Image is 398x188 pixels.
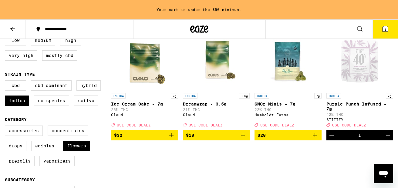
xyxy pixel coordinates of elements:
div: Cloud [111,113,178,117]
button: Add to bag [255,130,322,140]
p: 3.5g [239,93,250,99]
label: Medium [31,35,55,45]
label: Indica [5,96,29,106]
div: 1 [358,133,361,138]
span: $18 [186,133,194,138]
p: 7g [314,93,322,99]
a: Open page for Purple Punch Infused - 7g from STIIIZY [326,29,393,130]
legend: Subcategory [5,177,35,182]
label: Hybrid [76,80,101,91]
p: 22% THC [255,108,322,112]
img: Cloud - Ice Cream Cake - 7g [114,29,175,90]
legend: Strain Type [5,72,35,77]
span: USE CODE DEALZ [189,123,223,127]
label: Prerolls [5,156,35,166]
a: Open page for Ice Cream Cake - 7g from Cloud [111,29,178,130]
p: Dreamwrap - 3.5g [183,102,250,106]
button: 1 [373,20,398,39]
a: Open page for Dreamwrap - 3.5g from Cloud [183,29,250,130]
p: INDICA [255,93,269,99]
p: Ice Cream Cake - 7g [111,102,178,106]
img: Humboldt Farms - GMOz Minis - 7g [258,29,318,90]
label: CBD [5,80,26,91]
img: Cloud - Dreamwrap - 3.5g [186,29,247,90]
legend: Category [5,117,27,122]
label: Very High [5,50,37,61]
p: 26% THC [111,108,178,112]
label: Vaporizers [39,156,75,166]
span: 1 [384,28,386,31]
label: High [60,35,81,45]
div: STIIIZY [326,118,393,122]
label: Drops [5,141,26,151]
label: Sativa [74,96,98,106]
label: Low [5,35,26,45]
label: No Species [34,96,69,106]
button: Add to bag [111,130,178,140]
iframe: Button to launch messaging window [374,164,393,183]
span: USE CODE DEALZ [117,123,151,127]
span: $32 [114,133,122,138]
label: Concentrates [48,126,88,136]
p: Purple Punch Infused - 7g [326,102,393,111]
p: INDICA [326,93,341,99]
label: Flowers [63,141,90,151]
span: $28 [258,133,266,138]
p: 7g [171,93,178,99]
p: 42% THC [326,112,393,116]
span: USE CODE DEALZ [260,123,294,127]
div: Cloud [183,113,250,117]
button: Add to bag [183,130,250,140]
p: INDICA [111,93,126,99]
label: CBD Dominant [31,80,72,91]
p: GMOz Minis - 7g [255,102,322,106]
span: USE CODE DEALZ [332,123,366,127]
label: Mostly CBD [42,50,77,61]
div: Humboldt Farms [255,113,322,117]
p: 21% THC [183,108,250,112]
p: 7g [386,93,393,99]
p: INDICA [183,93,197,99]
label: Accessories [5,126,43,136]
button: Increment [383,130,393,140]
a: Open page for GMOz Minis - 7g from Humboldt Farms [255,29,322,130]
button: Decrement [326,130,337,140]
label: Edibles [31,141,58,151]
